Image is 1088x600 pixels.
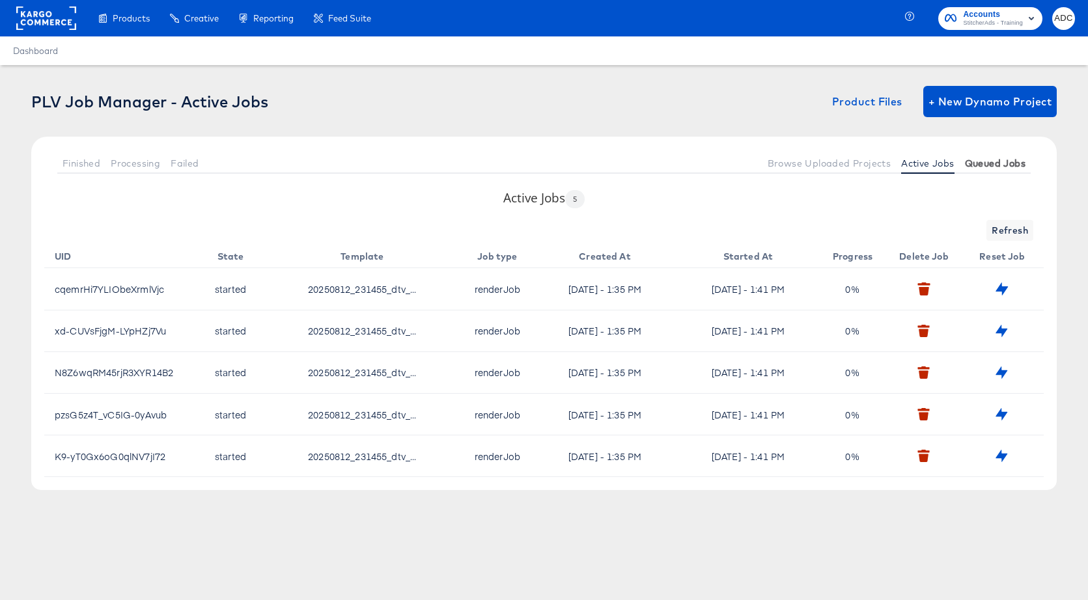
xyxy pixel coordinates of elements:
[536,352,679,394] td: [DATE] - 1:35 PM
[822,435,887,477] td: 0 %
[679,268,822,310] td: [DATE] - 1:41 PM
[536,241,679,268] th: Created At
[503,189,585,208] h3: Active Jobs
[963,18,1023,29] span: StitcherAds - Training
[308,324,416,337] span: 20250812_231455_dtv_570_showcase_template_20_meta_1x1_collected_15_imeshs.aep
[1052,7,1075,30] button: ADC
[822,310,887,352] td: 0 %
[822,268,887,310] td: 0 %
[565,195,585,204] span: 5
[44,394,201,435] td: pzsG5z4T_vC5IG-0yAvub
[679,352,822,394] td: [DATE] - 1:41 PM
[201,241,266,268] th: State
[201,394,266,435] td: started
[464,394,536,435] td: renderJob
[679,394,822,435] td: [DATE] - 1:41 PM
[822,394,887,435] td: 0 %
[966,241,1044,268] th: Reset Job
[992,223,1028,239] span: Refresh
[464,310,536,352] td: renderJob
[308,450,416,463] span: 20250812_231455_dtv_570_showcase_template_20_meta_1x1_collected_15_imeshs.aep
[44,435,201,477] td: K9-yT0Gx6oG0qlNV7jI72
[328,13,371,23] span: Feed Suite
[679,310,822,352] td: [DATE] - 1:41 PM
[536,268,679,310] td: [DATE] - 1:35 PM
[832,92,902,111] span: Product Files
[928,92,1052,111] span: + New Dynamo Project
[308,282,416,295] span: 20250812_231455_dtv_570_showcase_template_20_meta_1x1_collected_15_imeshs.aep
[768,158,891,169] span: Browse Uploaded Projects
[536,310,679,352] td: [DATE] - 1:35 PM
[986,220,1033,241] button: Refresh
[887,241,966,268] th: Delete Job
[184,13,219,23] span: Creative
[63,158,100,169] span: Finished
[171,158,199,169] span: Failed
[308,408,416,421] span: 20250812_231455_dtv_570_showcase_template_20_meta_1x1_collected_15_imeshs.aep
[923,86,1057,117] button: + New Dynamo Project
[31,92,268,111] div: PLV Job Manager - Active Jobs
[13,46,58,56] a: Dashboard
[464,352,536,394] td: renderJob
[464,435,536,477] td: renderJob
[827,86,908,117] button: Product Files
[901,158,954,169] span: Active Jobs
[253,13,294,23] span: Reporting
[965,158,1025,169] span: Queued Jobs
[822,352,887,394] td: 0 %
[464,241,536,268] th: Job type
[201,310,266,352] td: started
[44,310,201,352] td: xd-CUVsFjgM-LYpHZj7Vu
[1057,11,1070,26] span: ADC
[266,241,464,268] th: Template
[113,13,150,23] span: Products
[536,435,679,477] td: [DATE] - 1:35 PM
[679,241,822,268] th: Started At
[44,241,201,268] th: UID
[679,435,822,477] td: [DATE] - 1:41 PM
[111,158,160,169] span: Processing
[44,268,201,310] td: cqemrHi7YLIObeXrmlVjc
[938,7,1042,30] button: AccountsStitcherAds - Training
[201,435,266,477] td: started
[201,352,266,394] td: started
[201,268,266,310] td: started
[308,366,416,379] span: 20250812_231455_dtv_570_showcase_template_20_meta_1x1_collected_15_imeshs.aep
[822,241,887,268] th: Progress
[44,352,201,394] td: N8Z6wqRM45rjR3XYR14B2
[536,394,679,435] td: [DATE] - 1:35 PM
[464,268,536,310] td: renderJob
[963,8,1023,21] span: Accounts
